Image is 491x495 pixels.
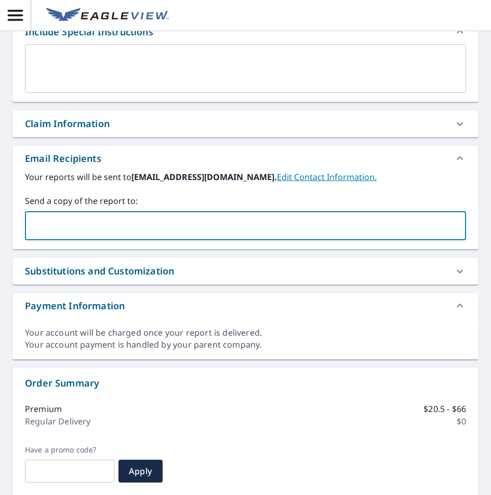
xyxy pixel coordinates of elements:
label: Send a copy of the report to: [25,195,466,207]
div: Claim Information [12,111,479,137]
div: Your account payment is handled by your parent company. [25,339,466,351]
div: Claim Information [25,117,110,131]
p: Regular Delivery [25,415,90,428]
div: Email Recipients [12,146,479,171]
div: Your account will be charged once your report is delivered. [25,327,466,339]
p: $0 [457,415,466,428]
div: Payment Information [12,293,479,318]
a: EV Logo [40,2,175,30]
img: EV Logo [46,8,169,23]
div: Include Special Instructions [12,19,479,44]
div: Email Recipients [25,152,101,166]
div: Payment Information [25,299,125,313]
a: EditContactInfo [277,171,377,183]
b: [EMAIL_ADDRESS][DOMAIN_NAME]. [131,171,277,183]
div: Include Special Instructions [25,25,153,39]
p: $20.5 - $66 [423,403,466,415]
p: Order Summary [25,376,466,390]
button: Apply [118,460,163,483]
span: Apply [127,465,154,477]
div: Substitutions and Customization [12,258,479,284]
label: Have a promo code? [25,445,114,455]
label: Your reports will be sent to [25,171,466,183]
p: Premium [25,403,62,415]
div: Substitutions and Customization [25,264,174,278]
